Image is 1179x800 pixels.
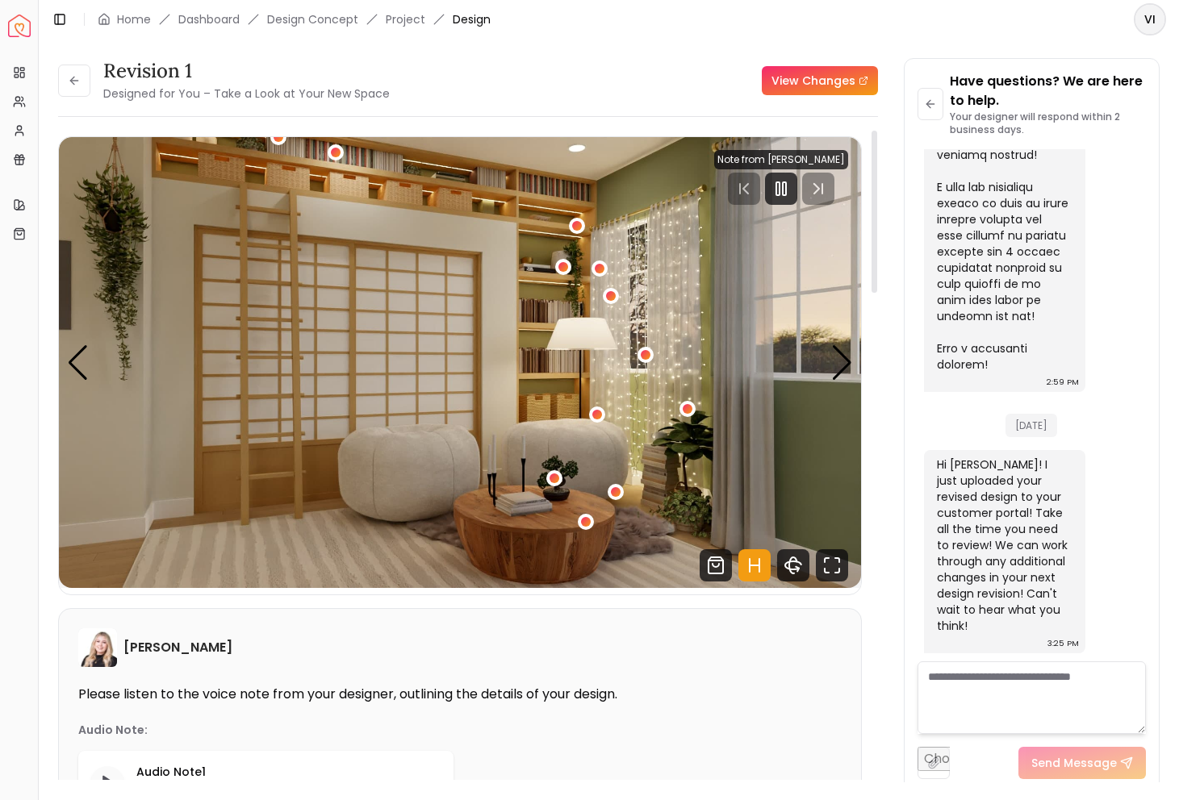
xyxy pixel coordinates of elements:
img: Hannah James [78,628,117,667]
a: Spacejoy [8,15,31,37]
a: View Changes [762,66,878,95]
div: 2 / 5 [59,137,861,588]
img: Design Render 4 [59,137,861,588]
a: Project [386,11,425,27]
div: Hi [PERSON_NAME]! I just uploaded your revised design to your customer portal! Take all the time ... [937,456,1069,634]
a: Home [117,11,151,27]
li: Design Concept [267,11,358,27]
p: Please listen to the voice note from your designer, outlining the details of your design. [78,686,842,702]
p: Audio Note 1 [136,764,441,780]
div: Note from [PERSON_NAME] [714,150,848,169]
div: Carousel [59,137,861,588]
div: Next slide [831,345,853,381]
svg: Hotspots Toggle [738,549,771,581]
svg: Pause [771,179,791,198]
span: VI [1135,5,1164,34]
svg: Fullscreen [816,549,848,581]
div: 2:59 PM [1047,374,1079,390]
p: Audio Note: [78,722,148,738]
span: Design [453,11,491,27]
button: Play audio note [91,766,123,798]
a: Dashboard [178,11,240,27]
div: 3:25 PM [1047,635,1079,652]
h3: Revision 1 [103,58,390,84]
div: Previous slide [67,345,89,381]
img: Spacejoy Logo [8,15,31,37]
p: Your designer will respond within 2 business days. [950,110,1146,136]
svg: Shop Products from this design [700,549,732,581]
nav: breadcrumb [98,11,491,27]
button: VI [1134,3,1166,35]
small: Designed for You – Take a Look at Your New Space [103,85,390,102]
p: Have questions? We are here to help. [950,72,1146,110]
h6: [PERSON_NAME] [123,638,232,657]
svg: 360 View [777,549,809,581]
span: [DATE] [1005,414,1057,437]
